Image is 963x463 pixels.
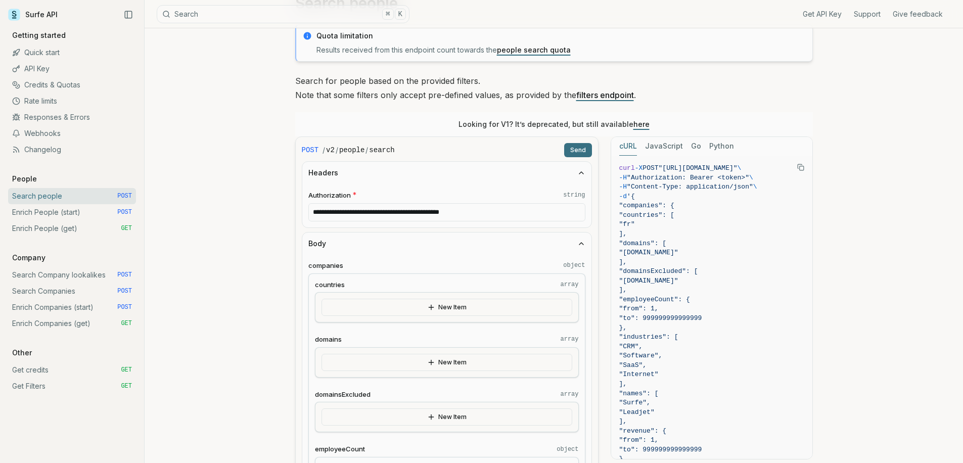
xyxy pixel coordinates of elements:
[619,361,647,369] span: "SaaS",
[326,145,335,155] code: v2
[8,362,136,378] a: Get credits GET
[659,164,738,172] span: "[URL][DOMAIN_NAME]"
[8,7,58,22] a: Surfe API
[793,160,808,175] button: Copy Text
[643,164,658,172] span: POST
[339,145,364,155] code: people
[8,30,70,40] p: Getting started
[8,61,136,77] a: API Key
[619,427,667,435] span: "revenue": {
[308,191,351,200] span: Authorization
[8,93,136,109] a: Rate limits
[619,408,655,416] span: "Leadjet"
[619,333,678,341] span: "industries": [
[117,271,132,279] span: POST
[316,31,806,41] p: Quota limitation
[563,261,585,269] code: object
[382,9,393,20] kbd: ⌘
[8,315,136,332] a: Enrich Companies (get) GET
[8,220,136,237] a: Enrich People (get) GET
[8,267,136,283] a: Search Company lookalikes POST
[308,261,343,270] span: companies
[619,455,623,462] span: }
[619,258,627,266] span: ],
[619,174,627,181] span: -H
[691,137,701,156] button: Go
[627,183,753,191] span: "Content-Type: application/json"
[315,444,365,454] span: employeeCount
[560,335,578,343] code: array
[121,366,132,374] span: GET
[8,109,136,125] a: Responses & Errors
[302,145,319,155] span: POST
[709,137,734,156] button: Python
[619,230,627,238] span: ],
[645,137,683,156] button: JavaScript
[738,164,742,172] span: \
[619,436,659,444] span: "from": 1,
[576,90,634,100] a: filters endpoint
[117,208,132,216] span: POST
[323,145,325,155] span: /
[316,45,806,55] p: Results received from this endpoint count towards the
[753,183,757,191] span: \
[322,408,572,426] button: New Item
[458,119,650,129] p: Looking for V1? It’s deprecated, but still available
[8,378,136,394] a: Get Filters GET
[497,45,571,54] a: people search quota
[8,253,50,263] p: Company
[295,74,813,102] p: Search for people based on the provided filters. Note that some filters only accept pre-defined v...
[117,192,132,200] span: POST
[619,267,698,275] span: "domainsExcluded": [
[619,277,678,285] span: "[DOMAIN_NAME]"
[8,125,136,142] a: Webhooks
[8,299,136,315] a: Enrich Companies (start) POST
[557,445,578,453] code: object
[635,164,643,172] span: -X
[619,314,702,322] span: "to": 999999999999999
[315,280,345,290] span: countries
[619,324,627,332] span: },
[560,281,578,289] code: array
[336,145,338,155] span: /
[8,142,136,158] a: Changelog
[117,303,132,311] span: POST
[619,249,678,256] span: "[DOMAIN_NAME]"
[619,446,702,453] span: "to": 999999999999999
[803,9,842,19] a: Get API Key
[121,319,132,328] span: GET
[8,188,136,204] a: Search people POST
[369,145,394,155] code: search
[633,120,650,128] a: here
[619,164,635,172] span: curl
[8,348,36,358] p: Other
[619,343,643,350] span: "CRM",
[619,296,690,303] span: "employeeCount": {
[619,183,627,191] span: -H
[619,286,627,294] span: ],
[8,77,136,93] a: Credits & Quotas
[315,335,342,344] span: domains
[564,143,592,157] button: Send
[619,137,637,156] button: cURL
[619,211,674,219] span: "countries": [
[302,233,591,255] button: Body
[560,390,578,398] code: array
[627,193,635,200] span: '{
[8,204,136,220] a: Enrich People (start) POST
[395,9,406,20] kbd: K
[121,7,136,22] button: Collapse Sidebar
[619,380,627,388] span: ],
[322,354,572,371] button: New Item
[117,287,132,295] span: POST
[563,191,585,199] code: string
[365,145,368,155] span: /
[121,382,132,390] span: GET
[619,193,627,200] span: -d
[619,305,659,312] span: "from": 1,
[854,9,881,19] a: Support
[619,371,659,378] span: "Internet"
[8,283,136,299] a: Search Companies POST
[627,174,749,181] span: "Authorization: Bearer <token>"
[121,224,132,233] span: GET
